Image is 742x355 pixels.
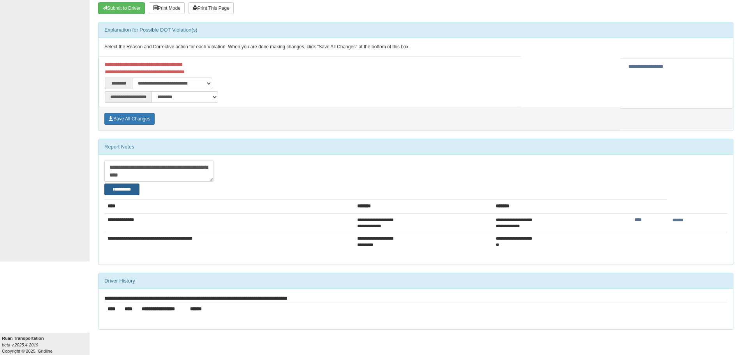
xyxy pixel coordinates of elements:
[2,343,38,347] i: beta v.2025.4.2019
[99,22,733,38] div: Explanation for Possible DOT Violation(s)
[149,2,185,14] button: Print Mode
[2,336,44,341] b: Ruan Transportation
[99,38,733,57] div: Select the Reason and Corrective action for each Violation. When you are done making changes, cli...
[99,139,733,155] div: Report Notes
[104,113,155,125] button: Save
[2,335,90,354] div: Copyright © 2025, Gridline
[98,2,145,14] button: Submit To Driver
[104,184,139,195] button: Change Filter Options
[99,273,733,289] div: Driver History
[189,2,234,14] button: Print This Page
